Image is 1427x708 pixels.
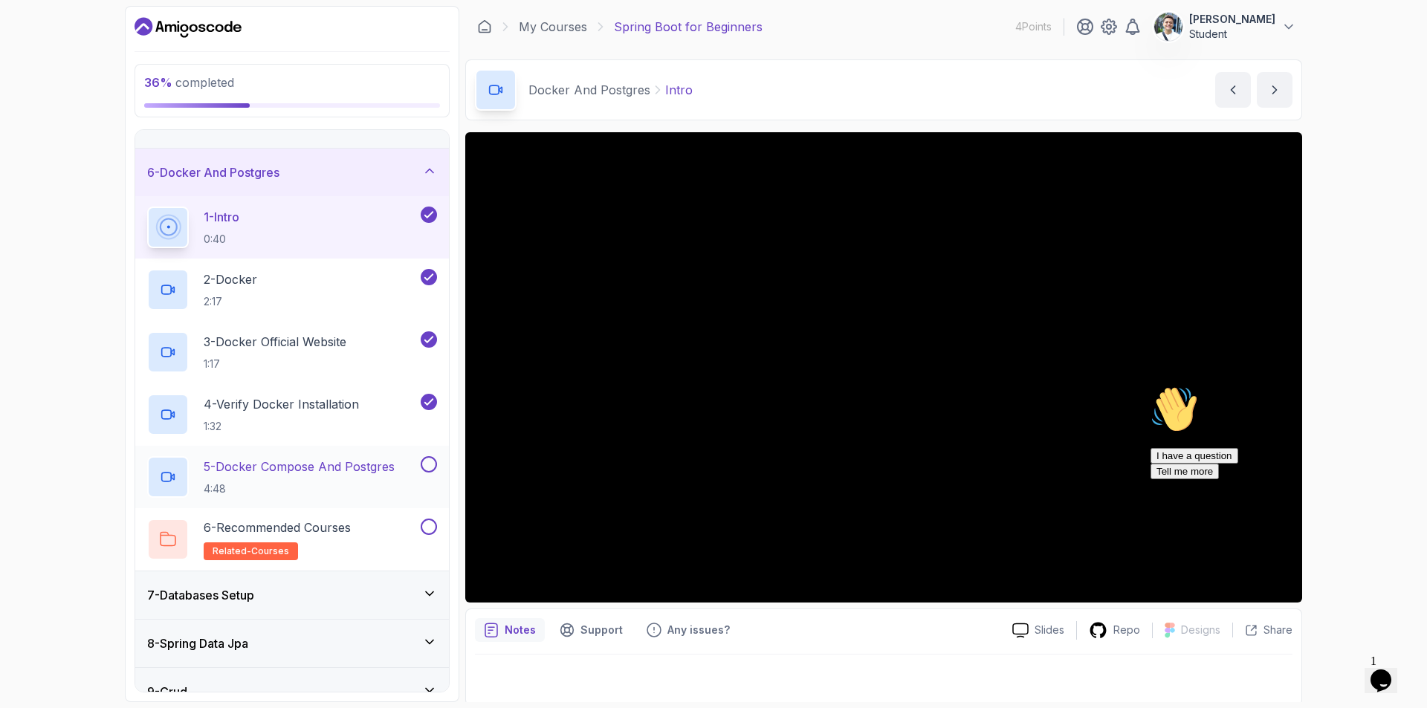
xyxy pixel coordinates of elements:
[667,623,730,637] p: Any issues?
[505,623,536,637] p: Notes
[204,333,346,351] p: 3 - Docker Official Website
[147,634,248,652] h3: 8 - Spring Data Jpa
[1015,19,1052,34] p: 4 Points
[204,208,239,226] p: 1 - Intro
[213,545,289,557] span: related-courses
[6,45,147,56] span: Hi! How can we help?
[135,16,242,39] a: Dashboard
[551,618,632,642] button: Support button
[147,519,437,560] button: 6-Recommended Coursesrelated-courses
[147,683,187,701] h3: 9 - Crud
[638,618,739,642] button: Feedback button
[1215,72,1251,108] button: previous content
[1153,12,1296,42] button: user profile image[PERSON_NAME]Student
[1189,27,1275,42] p: Student
[614,18,763,36] p: Spring Boot for Beginners
[147,331,437,373] button: 3-Docker Official Website1:17
[204,232,239,247] p: 0:40
[204,395,359,413] p: 4 - Verify Docker Installation
[1035,623,1064,637] p: Slides
[6,6,54,53] img: :wave:
[204,270,257,288] p: 2 - Docker
[519,18,587,36] a: My Courses
[6,6,274,100] div: 👋Hi! How can we help?I have a questionTell me more
[135,149,449,196] button: 6-Docker And Postgres
[147,586,254,604] h3: 7 - Databases Setup
[1189,12,1275,27] p: [PERSON_NAME]
[204,519,351,536] p: 6 - Recommended Courses
[204,481,395,496] p: 4:48
[1077,621,1152,640] a: Repo
[6,84,74,100] button: Tell me more
[135,571,449,619] button: 7-Databases Setup
[1000,623,1076,638] a: Slides
[1257,72,1292,108] button: next content
[528,81,650,99] p: Docker And Postgres
[475,618,545,642] button: notes button
[147,456,437,498] button: 5-Docker Compose And Postgres4:48
[1113,623,1140,637] p: Repo
[204,294,257,309] p: 2:17
[204,357,346,371] p: 1:17
[147,269,437,311] button: 2-Docker2:17
[1154,13,1182,41] img: user profile image
[1145,380,1412,641] iframe: chat widget
[204,458,395,475] p: 5 - Docker Compose And Postgres
[147,394,437,435] button: 4-Verify Docker Installation1:32
[144,75,234,90] span: completed
[147,207,437,248] button: 1-Intro0:40
[665,81,693,99] p: Intro
[147,163,279,181] h3: 6 - Docker And Postgres
[465,132,1302,603] iframe: 1 - Intro
[135,620,449,667] button: 8-Spring Data Jpa
[144,75,172,90] span: 36 %
[6,68,94,84] button: I have a question
[580,623,623,637] p: Support
[477,19,492,34] a: Dashboard
[204,419,359,434] p: 1:32
[1365,649,1412,693] iframe: chat widget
